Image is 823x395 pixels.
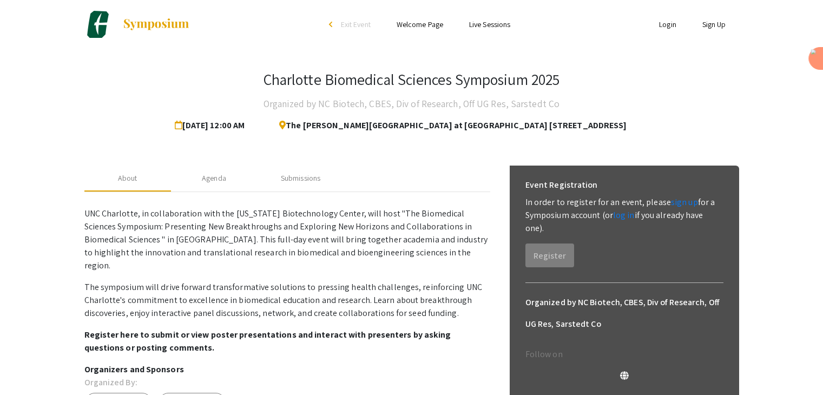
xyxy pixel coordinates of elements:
[341,19,371,29] span: Exit Event
[525,196,723,235] p: In order to register for an event, please for a Symposium account (or if you already have one).
[671,196,698,208] a: sign up
[659,19,676,29] a: Login
[525,292,723,335] h6: Organized by NC Biotech, CBES, Div of Research, Off UG Res, Sarstedt Co
[175,115,249,136] span: [DATE] 12:00 AM
[84,281,490,320] p: The symposium will drive forward transformative solutions to pressing health challenges, reinforc...
[84,207,490,272] p: UNC Charlotte, in collaboration with the [US_STATE] Biotechnology Center, will host "The Biomedic...
[281,173,320,184] div: Submissions
[84,376,137,389] p: Organized By:
[84,11,111,38] img: Charlotte Biomedical Sciences Symposium 2025
[702,19,726,29] a: Sign Up
[525,174,598,196] h6: Event Registration
[84,363,490,376] p: Organizers and Sponsors
[613,209,635,221] a: log in
[84,329,451,353] strong: Register here to submit or view poster presentations and interact with presenters by asking quest...
[397,19,443,29] a: Welcome Page
[264,70,559,89] h3: Charlotte Biomedical Sciences Symposium 2025
[118,173,137,184] div: About
[202,173,226,184] div: Agenda
[271,115,627,136] span: The [PERSON_NAME][GEOGRAPHIC_DATA] at [GEOGRAPHIC_DATA] [STREET_ADDRESS]
[329,21,335,28] div: arrow_back_ios
[84,11,190,38] a: Charlotte Biomedical Sciences Symposium 2025
[122,18,190,31] img: Symposium by ForagerOne
[469,19,510,29] a: Live Sessions
[264,93,559,115] h4: Organized by NC Biotech, CBES, Div of Research, Off UG Res, Sarstedt Co
[525,348,723,361] p: Follow on
[525,243,574,267] button: Register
